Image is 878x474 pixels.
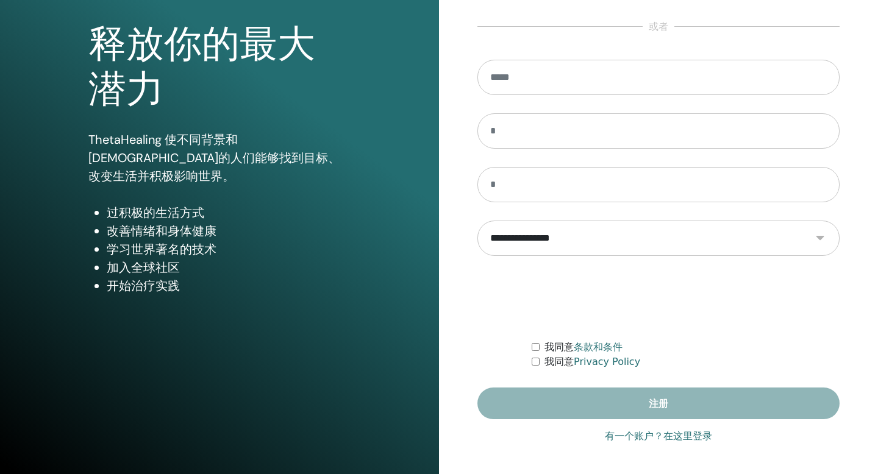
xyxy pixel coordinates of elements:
[107,277,351,295] li: 开始治疗实践
[107,222,351,240] li: 改善情绪和身体健康
[107,203,351,222] li: 过积极的生活方式
[566,274,751,322] iframe: reCAPTCHA
[574,356,640,367] a: Privacy Policy
[107,240,351,258] li: 学习世界著名的技术
[107,258,351,277] li: 加入全球社区
[544,340,623,355] label: 我同意
[643,19,674,34] span: 或者
[574,341,623,353] a: 条款和条件
[605,429,712,444] a: 有一个账户？在这里登录
[88,22,351,113] h1: 释放你的最大潜力
[544,355,640,369] label: 我同意
[88,130,351,185] p: ThetaHealing 使不同背景和[DEMOGRAPHIC_DATA]的人们能够找到目标、改变生活并积极影响世界。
